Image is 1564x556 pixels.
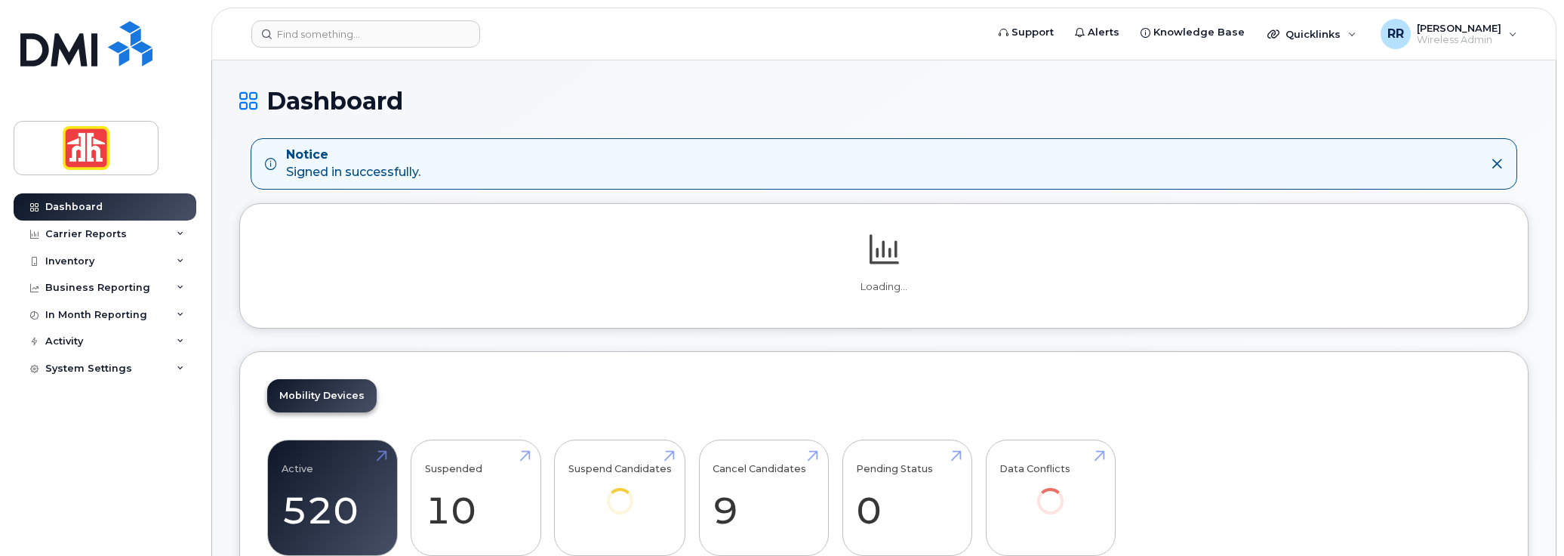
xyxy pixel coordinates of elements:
[239,88,1529,114] h1: Dashboard
[286,147,420,181] div: Signed in successfully.
[856,448,958,548] a: Pending Status 0
[425,448,527,548] a: Suspended 10
[267,280,1501,294] p: Loading...
[999,448,1101,535] a: Data Conflicts
[568,448,672,535] a: Suspend Candidates
[282,448,383,548] a: Active 520
[286,147,420,164] strong: Notice
[713,448,814,548] a: Cancel Candidates 9
[267,379,377,412] a: Mobility Devices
